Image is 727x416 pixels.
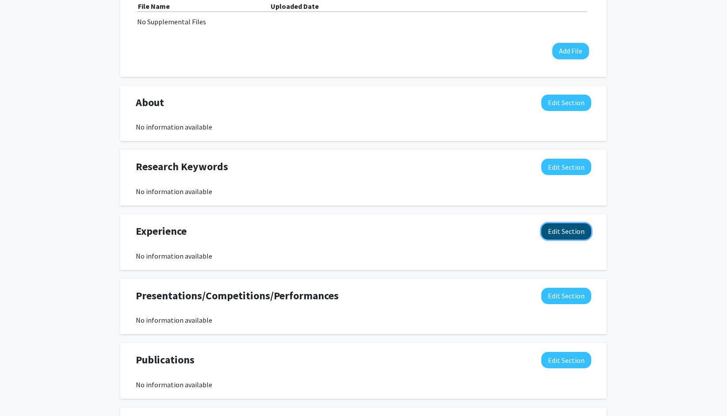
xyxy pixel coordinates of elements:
button: Edit Experience [541,223,591,240]
div: No information available [136,315,591,325]
span: Experience [136,223,187,239]
span: Research Keywords [136,159,228,175]
b: Uploaded Date [271,2,319,11]
div: No information available [136,251,591,261]
button: Edit About [541,95,591,111]
span: Presentations/Competitions/Performances [136,288,339,304]
div: No information available [136,122,591,132]
div: No information available [136,379,591,390]
button: Edit Presentations/Competitions/Performances [541,288,591,304]
button: Edit Research Keywords [541,159,591,175]
button: Edit Publications [541,352,591,368]
b: File Name [138,2,170,11]
span: About [136,95,164,111]
div: No information available [136,186,591,197]
span: Publications [136,352,195,368]
div: No Supplemental Files [137,16,590,27]
button: Add File [552,43,589,59]
iframe: Chat [7,376,38,409]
